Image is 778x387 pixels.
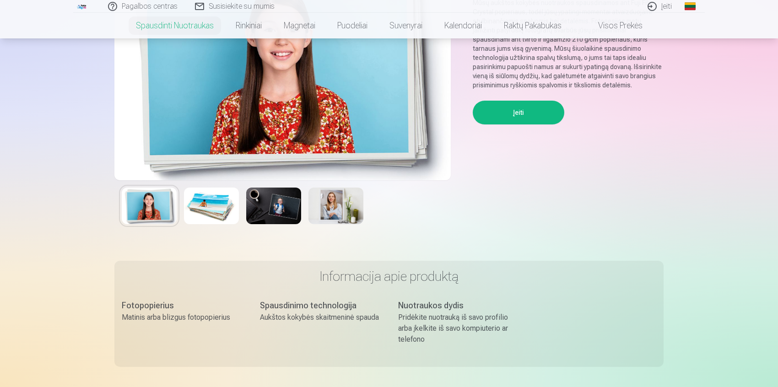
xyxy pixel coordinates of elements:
div: Aukštos kokybės skaitmeninė spauda [260,312,380,323]
img: /fa2 [77,4,87,9]
div: Fotopopierius [122,299,242,312]
h3: Informacija apie produktą [122,268,656,285]
a: Kalendoriai [433,13,493,38]
a: Suvenyrai [378,13,433,38]
div: Pridėkite nuotrauką iš savo profilio arba įkelkite iš savo kompiuterio ar telefono [398,312,518,345]
div: Matinis arba blizgus fotopopierius [122,312,242,323]
a: Spausdinti nuotraukas [125,13,225,38]
a: Puodeliai [326,13,378,38]
button: Įeiti [473,101,564,124]
div: Nuotraukos dydis [398,299,518,312]
a: Rinkiniai [225,13,273,38]
a: Magnetai [273,13,326,38]
div: Spausdinimo technologija [260,299,380,312]
a: Visos prekės [573,13,654,38]
a: Raktų pakabukas [493,13,573,38]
